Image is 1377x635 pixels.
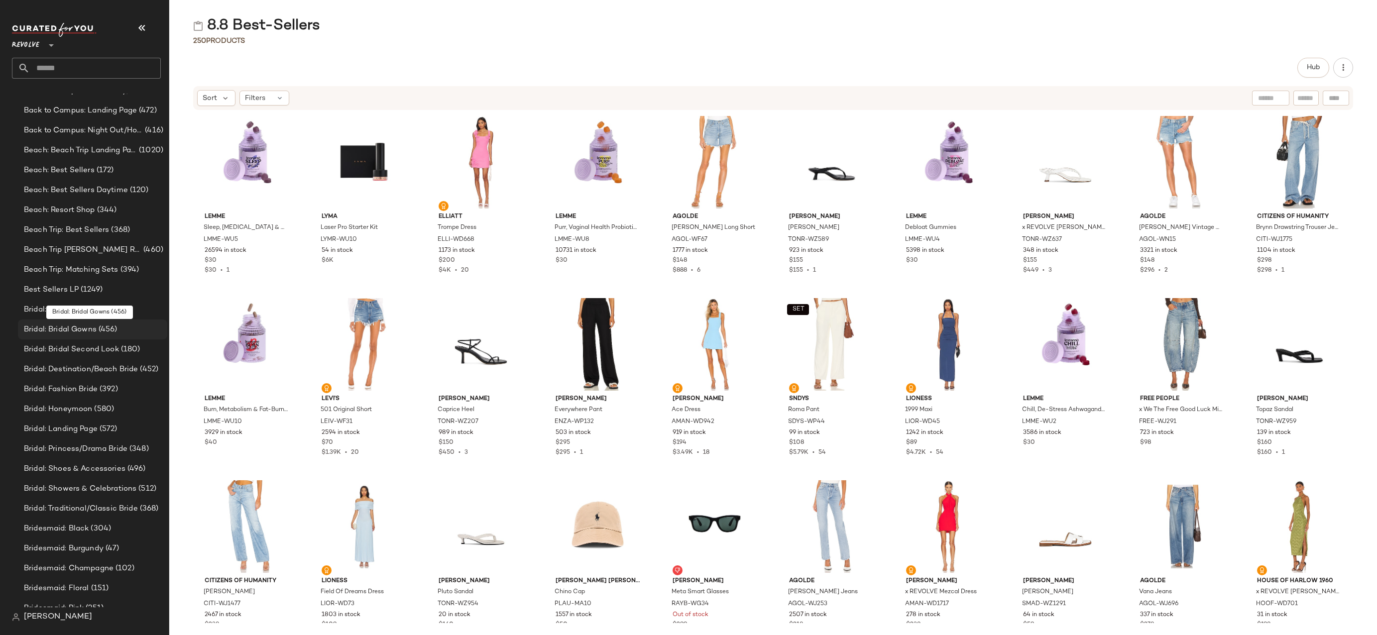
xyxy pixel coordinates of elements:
[24,244,141,256] span: Beach Trip [PERSON_NAME] REWORK 6.10
[1257,438,1272,447] span: $160
[204,600,240,609] span: CITI-WJ1477
[1140,577,1225,586] span: AGOLDE
[570,449,580,456] span: •
[556,246,596,255] span: 10731 in stock
[439,621,454,630] span: $160
[322,438,333,447] span: $70
[431,298,531,391] img: TONR-WZ207_V1.jpg
[905,235,940,244] span: LMME-WU4
[1132,480,1233,573] img: AGOL-WJ696_V1.jpg
[555,235,589,244] span: LMME-WU8
[1257,449,1272,456] span: $160
[1257,267,1271,274] span: $298
[24,543,104,554] span: Bridesmaid: Burgundy
[1257,577,1342,586] span: House of Harlow 1960
[1256,600,1298,609] span: HOOF-WD701
[205,267,217,274] span: $30
[1139,588,1172,597] span: Vana Jeans
[79,284,103,296] span: (1249)
[322,246,353,255] span: 54 in stock
[92,404,114,415] span: (580)
[439,256,455,265] span: $200
[1140,621,1154,630] span: $278
[1023,246,1058,255] span: 348 in stock
[24,404,92,415] span: Bridal: Honeymoon
[322,428,360,437] span: 2594 in stock
[438,235,474,244] span: ELLI-WD668
[204,406,288,415] span: Burn, Metabolism & Fat-Burning Capsules
[1023,267,1038,274] span: $449
[89,583,109,594] span: (151)
[438,588,473,597] span: Pluto Sandal
[322,212,406,221] span: LYMA
[788,588,858,597] span: [PERSON_NAME] Jeans
[555,588,585,597] span: Chino Cap
[136,483,156,495] span: (512)
[143,125,163,136] span: (416)
[672,235,707,244] span: AGOL-WF67
[245,93,265,104] span: Filters
[193,16,320,36] div: 8.8 Best-Sellers
[906,438,917,447] span: $89
[1249,480,1350,573] img: HOOF-WD701_V1.jpg
[438,418,478,426] span: TONR-WZ207
[24,603,84,614] span: Bridesmaid: Pink
[791,385,797,391] img: svg%3e
[94,304,115,316] span: (164)
[205,621,219,630] span: $238
[1256,406,1293,415] span: Topaz Sandal
[908,567,914,573] img: svg%3e
[193,36,245,46] div: Products
[1257,611,1287,620] span: 31 in stock
[1023,611,1054,620] span: 64 in stock
[227,267,229,274] span: 1
[1023,256,1037,265] span: $155
[906,428,943,437] span: 1242 in stock
[439,246,475,255] span: 1173 in stock
[24,105,137,116] span: Back to Campus: Landing Page
[665,298,765,391] img: AMAN-WD942_V1.jpg
[803,267,813,274] span: •
[1272,449,1282,456] span: •
[1249,116,1350,209] img: CITI-WJ1775_V1.jpg
[789,449,808,456] span: $5.79K
[439,449,455,456] span: $450
[556,438,570,447] span: $295
[1257,256,1271,265] span: $298
[24,264,118,276] span: Beach Trip: Matching Sets
[555,418,594,426] span: ENZA-WP132
[137,105,157,116] span: (472)
[672,418,714,426] span: AMAN-WD942
[24,423,98,435] span: Bridal: Landing Page
[1022,406,1107,415] span: Chill, De-Stress Ashwagandha Gummies
[906,621,920,630] span: $238
[905,588,977,597] span: x REVOLVE Mezcal Dress
[321,588,384,597] span: Field Of Dreams Dress
[555,223,639,232] span: Purr, Vaginal Health Probiotic Gummies
[138,503,159,515] span: (368)
[204,223,288,232] span: Sleep, [MEDICAL_DATA] & Magnesium Gummies
[555,406,602,415] span: Everywhere Pant
[24,224,109,236] span: Beach Trip: Best Sellers
[1140,256,1154,265] span: $148
[1023,395,1108,404] span: Lemme
[438,223,476,232] span: Trompe Dress
[137,145,163,156] span: (1020)
[781,298,882,391] img: SDYS-WP44_V1.jpg
[12,613,20,621] img: svg%3e
[321,406,372,415] span: 501 Original Short
[205,438,217,447] span: $40
[1023,438,1035,447] span: $30
[441,203,447,209] img: svg%3e
[906,246,944,255] span: 5398 in stock
[1281,267,1284,274] span: 1
[687,267,697,274] span: •
[128,185,149,196] span: (120)
[24,344,119,355] span: Bridal: Bridal Second Look
[1015,480,1116,573] img: SMAD-WZ1291_V1.jpg
[204,588,255,597] span: [PERSON_NAME]
[1306,64,1320,72] span: Hub
[781,116,882,209] img: TONR-WZ589_V1.jpg
[665,116,765,209] img: AGOL-WF67_V1.jpg
[321,600,354,609] span: LIOR-WD73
